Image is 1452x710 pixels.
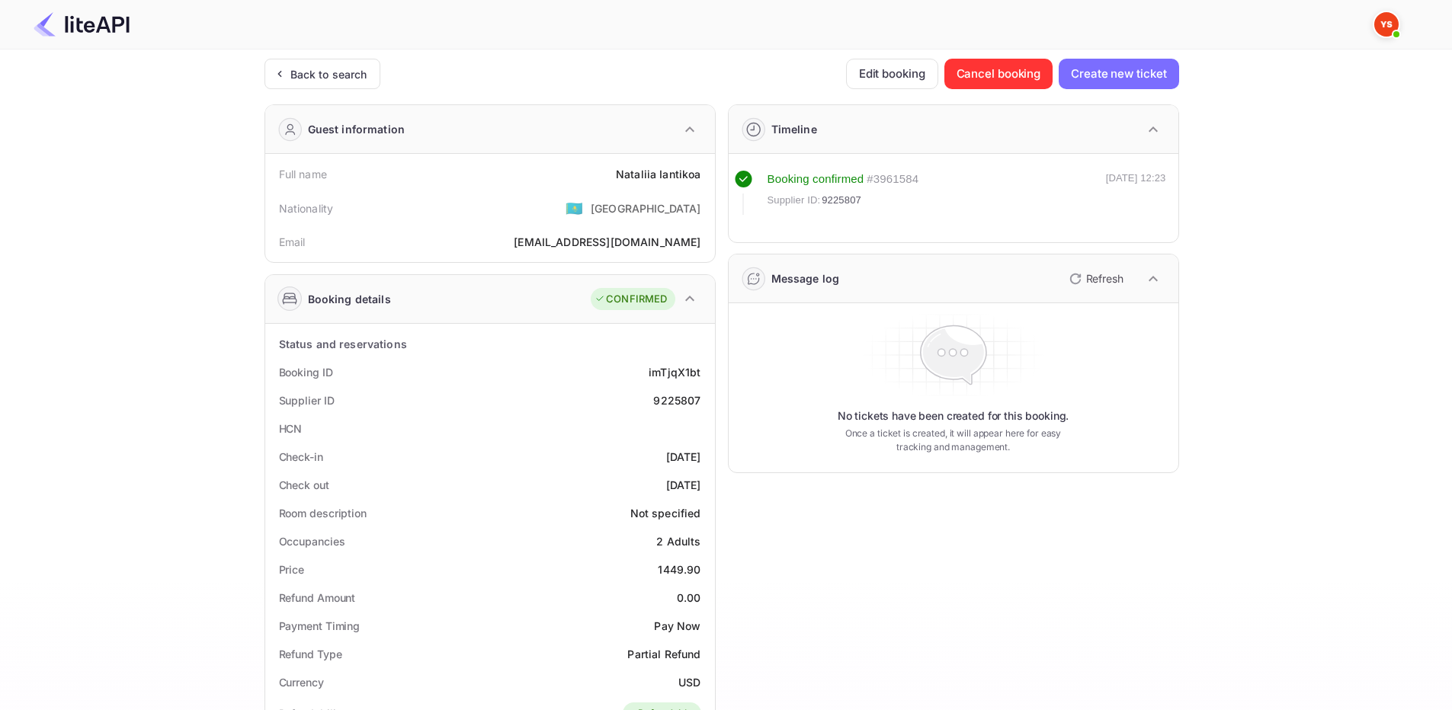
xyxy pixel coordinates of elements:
[279,336,407,352] div: Status and reservations
[833,427,1074,454] p: Once a ticket is created, it will appear here for easy tracking and management.
[822,193,861,208] span: 9225807
[279,533,345,549] div: Occupancies
[308,291,391,307] div: Booking details
[677,590,701,606] div: 0.00
[279,364,333,380] div: Booking ID
[279,421,303,437] div: HCN
[279,392,335,408] div: Supplier ID
[34,12,130,37] img: LiteAPI Logo
[1374,12,1399,37] img: Yandex Support
[838,408,1069,424] p: No tickets have been created for this booking.
[279,561,305,577] div: Price
[654,618,700,634] div: Pay Now
[630,505,701,521] div: Not specified
[279,477,329,493] div: Check out
[591,200,701,216] div: [GEOGRAPHIC_DATA]
[1060,267,1130,291] button: Refresh
[279,674,324,690] div: Currency
[867,171,918,188] div: # 3961584
[279,505,367,521] div: Room description
[656,533,700,549] div: 2 Adults
[279,166,327,182] div: Full name
[1086,270,1123,286] p: Refresh
[771,270,840,286] div: Message log
[678,674,700,690] div: USD
[768,171,864,188] div: Booking confirmed
[279,449,323,465] div: Check-in
[616,166,701,182] div: Nataliia Iantikoa
[846,59,938,89] button: Edit booking
[768,193,821,208] span: Supplier ID:
[666,477,701,493] div: [DATE]
[627,646,700,662] div: Partial Refund
[279,590,356,606] div: Refund Amount
[595,292,667,307] div: CONFIRMED
[658,561,700,577] div: 1449.90
[1106,171,1166,215] div: [DATE] 12:23
[1059,59,1178,89] button: Create new ticket
[279,200,334,216] div: Nationality
[771,121,817,137] div: Timeline
[514,234,700,250] div: [EMAIL_ADDRESS][DOMAIN_NAME]
[944,59,1053,89] button: Cancel booking
[566,194,583,222] span: United States
[666,449,701,465] div: [DATE]
[308,121,405,137] div: Guest information
[649,364,700,380] div: imTjqX1bt
[279,646,342,662] div: Refund Type
[279,234,306,250] div: Email
[653,392,700,408] div: 9225807
[290,66,367,82] div: Back to search
[279,618,361,634] div: Payment Timing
